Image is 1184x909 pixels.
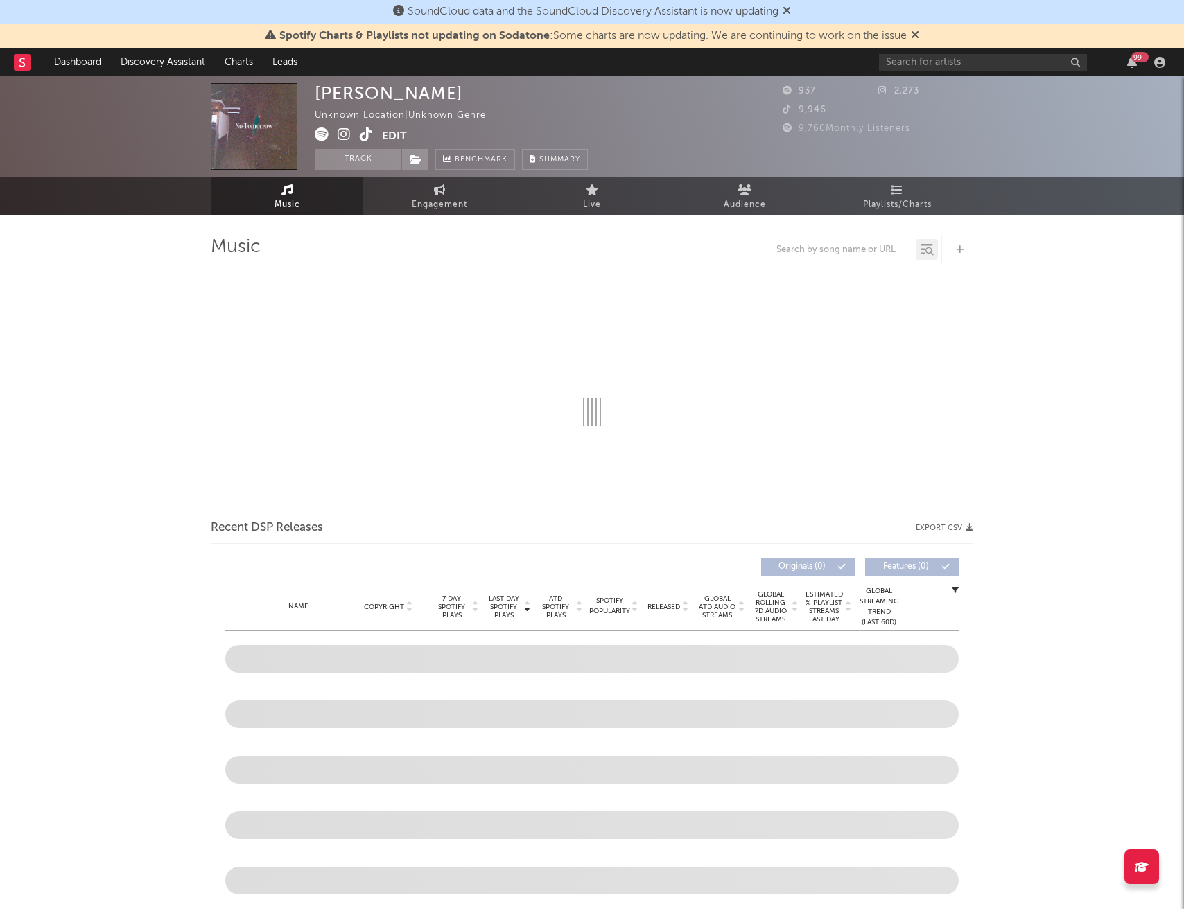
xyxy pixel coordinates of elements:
span: Benchmark [455,152,507,168]
span: Features ( 0 ) [874,563,938,571]
span: 937 [783,87,816,96]
button: Track [315,149,401,170]
div: Unknown Location | Unknown Genre [315,107,502,124]
button: Edit [382,127,407,145]
div: Global Streaming Trend (Last 60D) [858,586,900,628]
span: Copyright [364,603,404,611]
button: Export CSV [916,524,973,532]
span: Last Day Spotify Plays [485,594,522,619]
input: Search by song name or URL [769,245,916,256]
a: Engagement [363,177,516,215]
span: Playlists/Charts [863,197,932,213]
div: Name [253,601,344,612]
span: Dismiss [783,6,791,17]
span: SoundCloud data and the SoundCloud Discovery Assistant is now updating [408,6,778,17]
a: Leads [263,48,307,76]
span: Global ATD Audio Streams [698,594,736,619]
span: 2,273 [878,87,919,96]
span: Spotify Charts & Playlists not updating on Sodatone [279,30,550,42]
button: Originals(0) [761,558,855,576]
a: Playlists/Charts [821,177,973,215]
span: Live [583,197,601,213]
button: Summary [522,149,588,170]
a: Benchmark [435,149,515,170]
span: Dismiss [911,30,919,42]
span: ATD Spotify Plays [537,594,574,619]
span: Audience [724,197,766,213]
span: Recent DSP Releases [211,520,323,536]
span: Engagement [412,197,467,213]
a: Live [516,177,668,215]
span: 9,760 Monthly Listeners [783,124,910,133]
span: Global Rolling 7D Audio Streams [751,590,790,624]
a: Charts [215,48,263,76]
span: Music [275,197,300,213]
a: Music [211,177,363,215]
span: Estimated % Playlist Streams Last Day [805,590,843,624]
div: [PERSON_NAME] [315,83,463,103]
span: Summary [539,156,580,164]
span: 9,946 [783,105,826,114]
input: Search for artists [879,54,1087,71]
a: Dashboard [44,48,111,76]
span: Originals ( 0 ) [770,563,834,571]
a: Discovery Assistant [111,48,215,76]
span: Released [647,603,680,611]
button: Features(0) [865,558,959,576]
span: 7 Day Spotify Plays [433,594,470,619]
span: : Some charts are now updating. We are continuing to work on the issue [279,30,907,42]
div: 99 + [1131,52,1149,62]
a: Audience [668,177,821,215]
button: 99+ [1127,57,1137,68]
span: Spotify Popularity [589,596,630,617]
